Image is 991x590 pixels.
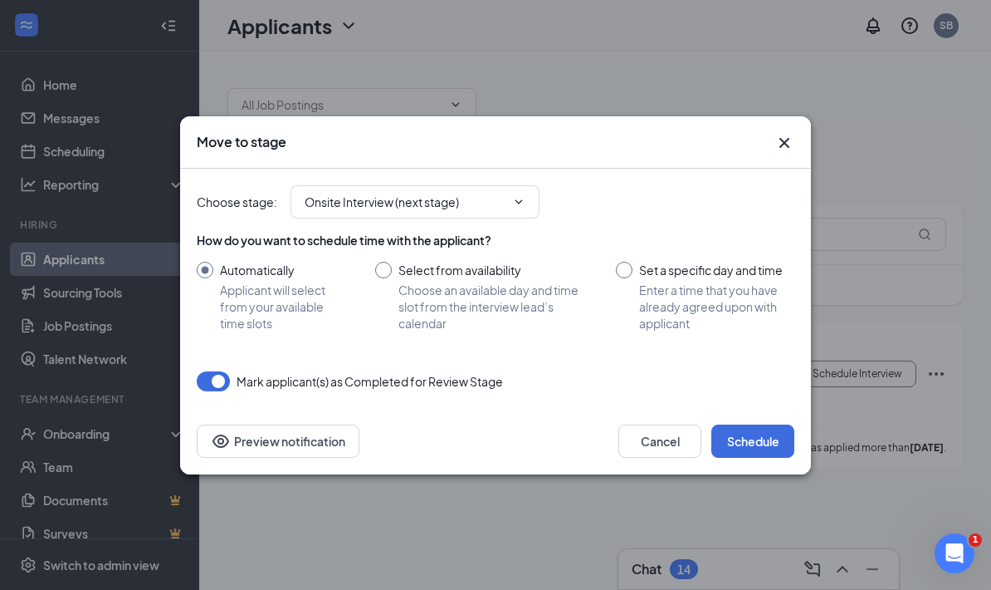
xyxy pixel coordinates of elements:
button: Preview notificationEye [197,425,359,458]
iframe: Intercom live chat [935,533,974,573]
span: 1 [969,533,982,547]
span: Choose stage : [197,193,277,211]
svg: ChevronDown [512,195,525,209]
span: Mark applicant(s) as Completed for Review Stage [237,371,503,391]
svg: Eye [211,431,231,451]
svg: Cross [774,133,794,153]
div: How do you want to schedule time with the applicant? [197,232,794,248]
h3: Move to stage [197,133,286,151]
button: Close [774,133,794,153]
button: Cancel [618,425,701,458]
button: Schedule [711,425,794,458]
